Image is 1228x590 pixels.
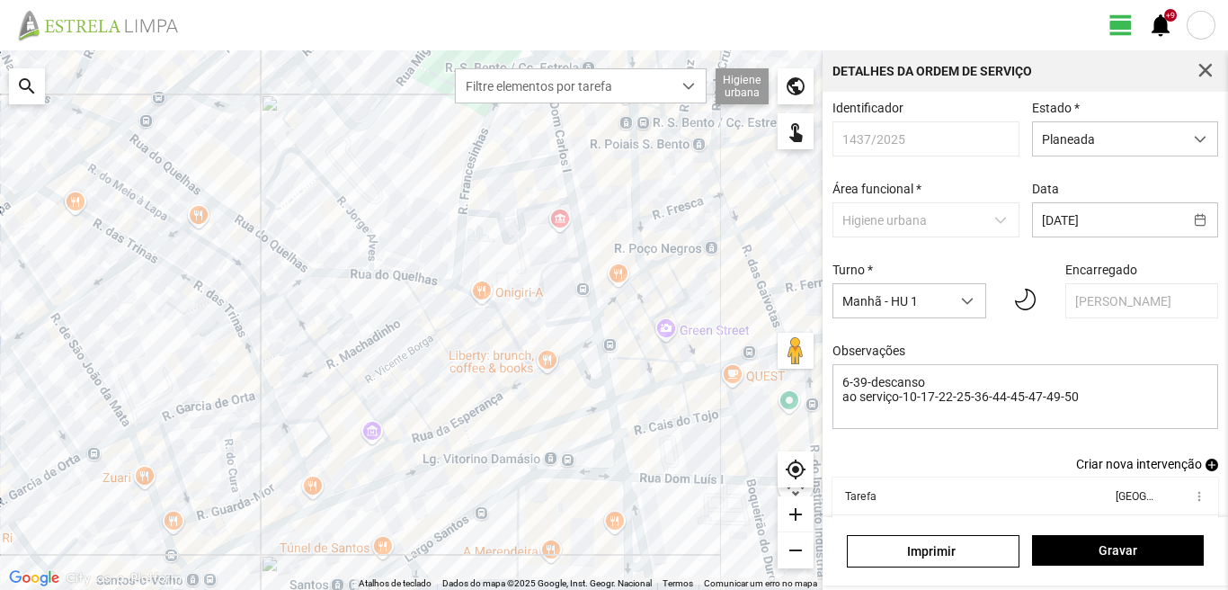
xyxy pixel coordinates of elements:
div: dropdown trigger [950,284,985,317]
button: Atalhos de teclado [359,577,432,590]
label: Encarregado [1065,263,1137,277]
div: Tarefa [845,490,877,503]
span: view_day [1108,12,1135,39]
div: dropdown trigger [1183,122,1218,156]
img: file [13,9,198,41]
span: Criar nova intervenção [1076,457,1202,471]
div: public [778,68,814,104]
label: Estado * [1032,101,1080,115]
div: Higiene urbana [716,68,769,104]
span: Gravar [1041,543,1194,558]
a: Abrir esta área no Google Maps (abre uma nova janela) [4,567,64,590]
div: dropdown trigger [672,69,707,103]
a: Termos (abre num novo separador) [663,578,693,588]
span: add [1206,459,1218,471]
span: more_vert [1191,489,1206,504]
div: my_location [778,451,814,487]
div: +9 [1164,9,1177,22]
button: Gravar [1032,535,1204,566]
a: Imprimir [847,535,1019,568]
label: Data [1032,182,1059,196]
div: add [778,496,814,532]
span: Manhã - HU 1 [833,284,950,317]
div: search [9,68,45,104]
img: Google [4,567,64,590]
label: Área funcional * [832,182,921,196]
a: Comunicar um erro no mapa [704,578,817,588]
span: Filtre elementos por tarefa [456,69,672,103]
div: touch_app [778,113,814,149]
label: Identificador [832,101,903,115]
label: Observações [832,344,905,358]
span: Planeada [1033,122,1183,156]
label: Turno * [832,263,873,277]
span: Dados do mapa ©2025 Google, Inst. Geogr. Nacional [442,578,652,588]
button: Arraste o Pegman para o mapa para abrir o Street View [778,333,814,369]
div: [GEOGRAPHIC_DATA] [1115,490,1152,503]
span: notifications [1147,12,1174,39]
div: Detalhes da Ordem de Serviço [832,65,1032,77]
div: remove [778,532,814,568]
img: 01n.svg [1015,281,1037,318]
